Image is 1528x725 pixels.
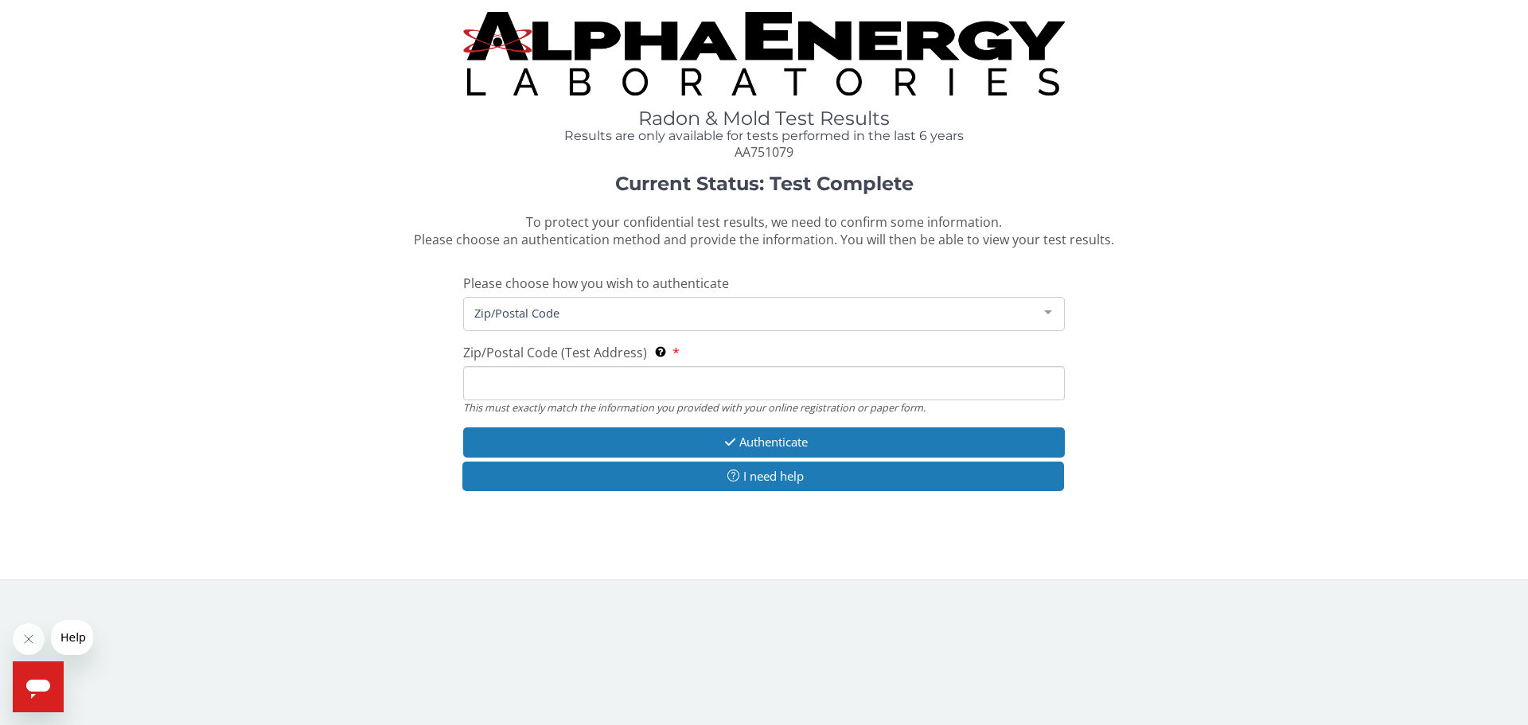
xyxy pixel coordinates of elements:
[463,129,1065,143] h4: Results are only available for tests performed in the last 6 years
[51,620,93,655] iframe: Message from company
[13,661,64,712] iframe: Button to launch messaging window
[463,344,647,361] span: Zip/Postal Code (Test Address)
[463,427,1065,457] button: Authenticate
[463,12,1065,95] img: TightCrop.jpg
[615,172,914,195] strong: Current Status: Test Complete
[463,108,1065,129] h1: Radon & Mold Test Results
[470,304,1032,322] span: Zip/Postal Code
[414,213,1114,249] span: To protect your confidential test results, we need to confirm some information. Please choose an ...
[462,462,1064,491] button: I need help
[463,275,729,292] span: Please choose how you wish to authenticate
[463,400,1065,415] div: This must exactly match the information you provided with your online registration or paper form.
[13,623,45,655] iframe: Close message
[735,143,793,161] span: AA751079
